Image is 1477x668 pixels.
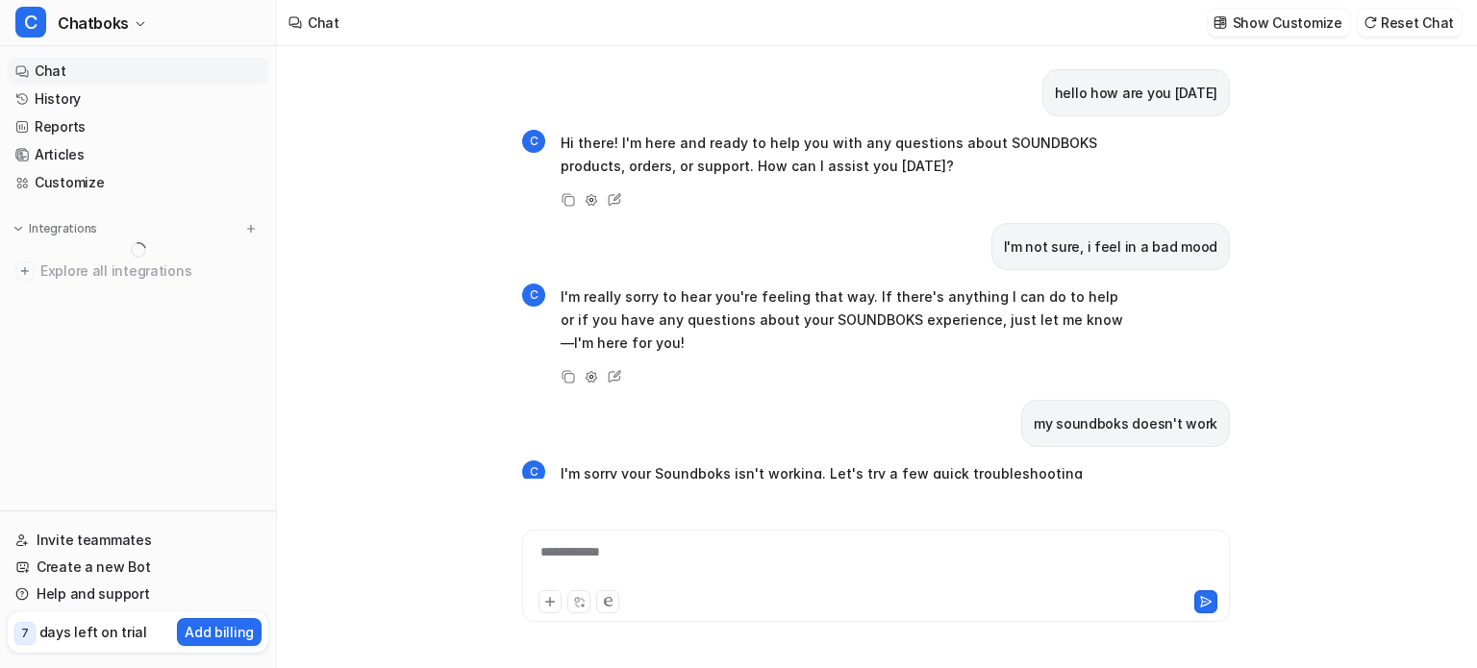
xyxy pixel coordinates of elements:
p: I'm really sorry to hear you're feeling that way. If there's anything I can do to help or if you ... [561,285,1123,355]
img: menu_add.svg [244,222,258,235]
span: Chatboks [58,10,129,37]
button: Add billing [177,618,262,646]
p: Show Customize [1233,12,1342,33]
a: Articles [8,141,268,168]
p: hello how are you [DATE] [1055,82,1217,105]
span: C [522,460,545,483]
a: Reports [8,113,268,140]
p: I'm sorry your Soundboks isn't working. Let's try a few quick troubleshooting steps: [561,462,1123,508]
a: Chat [8,58,268,85]
p: I'm not sure, i feel in a bad mood [1004,235,1217,259]
a: Invite teammates [8,527,268,554]
span: Explore all integrations [40,256,261,286]
a: Help and support [8,581,268,607]
p: Integrations [29,221,97,236]
img: customize [1214,15,1227,30]
span: C [522,130,545,153]
p: days left on trial [39,622,147,642]
div: Chat [308,12,339,33]
button: Show Customize [1208,9,1350,37]
a: Explore all integrations [8,258,268,285]
span: C [522,284,545,307]
p: my soundboks doesn't work [1034,412,1217,435]
img: explore all integrations [15,261,35,281]
span: C [15,7,46,37]
img: expand menu [12,222,25,235]
p: Add billing [185,622,254,642]
a: Customize [8,169,268,196]
p: Hi there! I'm here and ready to help you with any questions about SOUNDBOKS products, orders, or ... [561,132,1123,178]
a: Create a new Bot [8,554,268,581]
button: Reset Chat [1358,9,1462,37]
button: Integrations [8,219,103,238]
p: 7 [21,625,29,642]
img: reset [1364,15,1377,30]
a: History [8,86,268,112]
